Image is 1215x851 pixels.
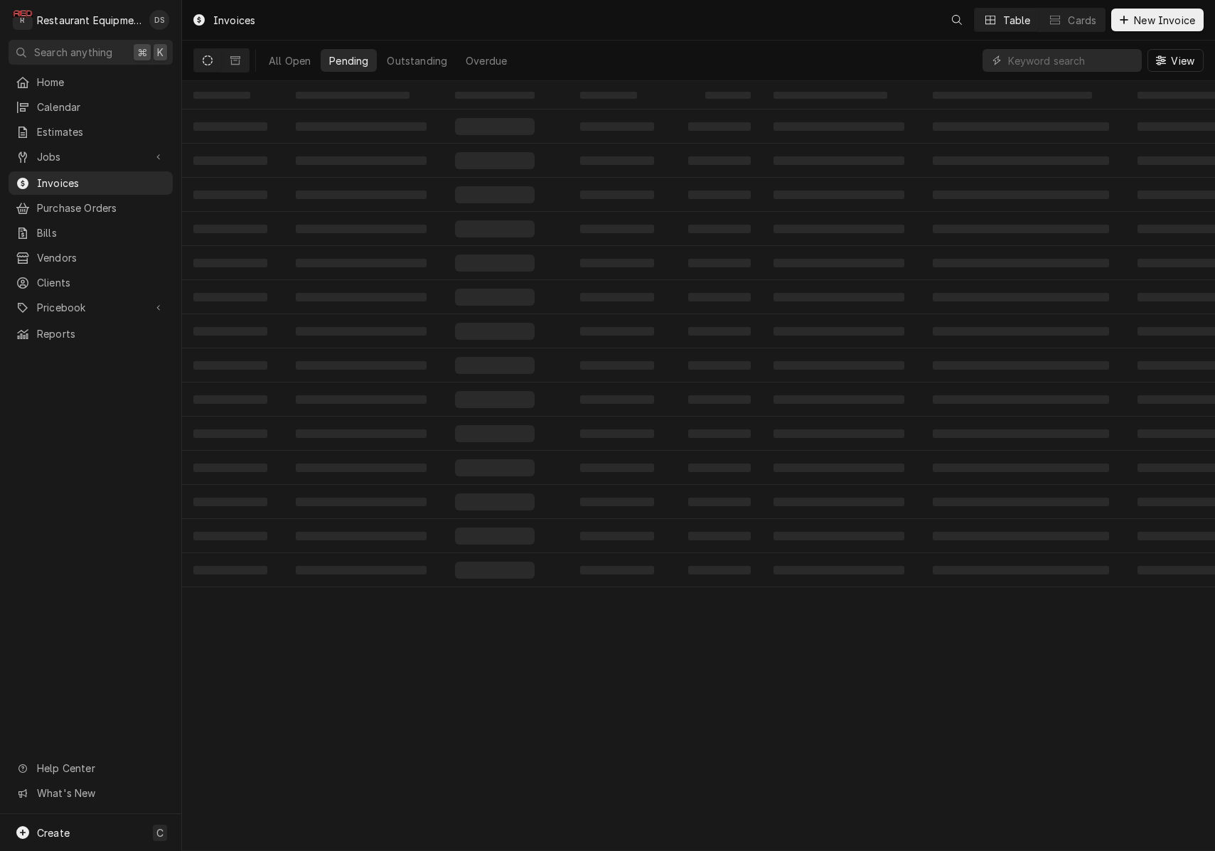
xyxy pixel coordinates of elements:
[774,122,904,131] span: ‌
[9,40,173,65] button: Search anything⌘K
[34,45,112,60] span: Search anything
[9,322,173,346] a: Reports
[705,92,751,99] span: ‌
[137,45,147,60] span: ⌘
[933,429,1109,438] span: ‌
[193,122,267,131] span: ‌
[1008,49,1135,72] input: Keyword search
[933,122,1109,131] span: ‌
[774,92,887,99] span: ‌
[193,532,267,540] span: ‌
[193,156,267,165] span: ‌
[296,122,427,131] span: ‌
[688,361,751,370] span: ‌
[455,289,535,306] span: ‌
[193,566,267,574] span: ‌
[774,566,904,574] span: ‌
[688,327,751,336] span: ‌
[37,13,141,28] div: Restaurant Equipment Diagnostics
[37,786,164,801] span: What's New
[774,395,904,404] span: ‌
[580,361,654,370] span: ‌
[193,92,250,99] span: ‌
[455,92,535,99] span: ‌
[580,464,654,472] span: ‌
[296,327,427,336] span: ‌
[296,566,427,574] span: ‌
[157,45,164,60] span: K
[37,326,166,341] span: Reports
[1168,53,1197,68] span: View
[933,498,1109,506] span: ‌
[455,493,535,510] span: ‌
[933,191,1109,199] span: ‌
[933,293,1109,301] span: ‌
[933,327,1109,336] span: ‌
[193,361,267,370] span: ‌
[9,171,173,195] a: Invoices
[688,464,751,472] span: ‌
[580,498,654,506] span: ‌
[296,429,427,438] span: ‌
[580,327,654,336] span: ‌
[1068,13,1096,28] div: Cards
[37,200,166,215] span: Purchase Orders
[774,259,904,267] span: ‌
[296,191,427,199] span: ‌
[933,395,1109,404] span: ‌
[580,429,654,438] span: ‌
[933,566,1109,574] span: ‌
[9,120,173,144] a: Estimates
[774,429,904,438] span: ‌
[193,259,267,267] span: ‌
[37,176,166,191] span: Invoices
[37,761,164,776] span: Help Center
[455,528,535,545] span: ‌
[193,429,267,438] span: ‌
[9,756,173,780] a: Go to Help Center
[37,149,144,164] span: Jobs
[9,221,173,245] a: Bills
[933,532,1109,540] span: ‌
[455,186,535,203] span: ‌
[455,357,535,374] span: ‌
[156,825,164,840] span: C
[580,395,654,404] span: ‌
[296,464,427,472] span: ‌
[193,191,267,199] span: ‌
[9,196,173,220] a: Purchase Orders
[9,781,173,805] a: Go to What's New
[688,532,751,540] span: ‌
[1111,9,1204,31] button: New Invoice
[455,220,535,237] span: ‌
[688,566,751,574] span: ‌
[329,53,368,68] div: Pending
[296,498,427,506] span: ‌
[296,225,427,233] span: ‌
[688,122,751,131] span: ‌
[13,10,33,30] div: Restaurant Equipment Diagnostics's Avatar
[37,75,166,90] span: Home
[688,259,751,267] span: ‌
[580,259,654,267] span: ‌
[933,225,1109,233] span: ‌
[149,10,169,30] div: Derek Stewart's Avatar
[37,300,144,315] span: Pricebook
[580,532,654,540] span: ‌
[688,293,751,301] span: ‌
[193,395,267,404] span: ‌
[580,293,654,301] span: ‌
[1003,13,1031,28] div: Table
[269,53,311,68] div: All Open
[580,566,654,574] span: ‌
[149,10,169,30] div: DS
[1147,49,1204,72] button: View
[774,464,904,472] span: ‌
[580,191,654,199] span: ‌
[466,53,507,68] div: Overdue
[193,498,267,506] span: ‌
[774,225,904,233] span: ‌
[580,225,654,233] span: ‌
[455,562,535,579] span: ‌
[37,100,166,114] span: Calendar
